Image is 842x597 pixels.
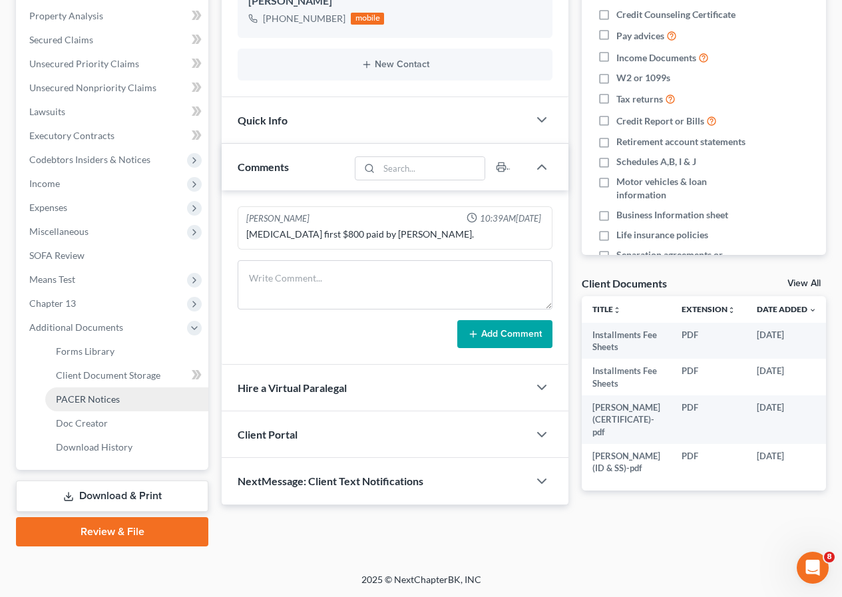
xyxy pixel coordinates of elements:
[616,135,745,148] span: Retirement account statements
[29,10,103,21] span: Property Analysis
[19,52,208,76] a: Unsecured Priority Claims
[56,369,160,381] span: Client Document Storage
[29,82,156,93] span: Unsecured Nonpriority Claims
[616,93,663,106] span: Tax returns
[582,444,671,481] td: [PERSON_NAME] (ID & SS)-pdf
[238,114,288,126] span: Quick Info
[582,276,667,290] div: Client Documents
[379,157,485,180] input: Search...
[56,441,132,453] span: Download History
[19,100,208,124] a: Lawsuits
[29,250,85,261] span: SOFA Review
[56,345,114,357] span: Forms Library
[29,298,76,309] span: Chapter 13
[45,363,208,387] a: Client Document Storage
[616,228,708,242] span: Life insurance policies
[616,114,704,128] span: Credit Report or Bills
[616,155,696,168] span: Schedules A,B, I & J
[616,8,736,21] span: Credit Counseling Certificate
[480,212,541,225] span: 10:39AM[DATE]
[29,106,65,117] span: Lawsuits
[671,395,746,444] td: PDF
[16,481,208,512] a: Download & Print
[45,387,208,411] a: PACER Notices
[582,395,671,444] td: [PERSON_NAME] (CERTIFICATE)-pdf
[29,58,139,69] span: Unsecured Priority Claims
[613,306,621,314] i: unfold_more
[45,435,208,459] a: Download History
[787,279,821,288] a: View All
[238,160,289,173] span: Comments
[746,444,827,481] td: [DATE]
[728,306,736,314] i: unfold_more
[616,71,670,85] span: W2 or 1099s
[809,306,817,314] i: expand_more
[616,51,696,65] span: Income Documents
[29,274,75,285] span: Means Test
[592,304,621,314] a: Titleunfold_more
[582,359,671,395] td: Installments Fee Sheets
[29,130,114,141] span: Executory Contracts
[616,29,664,43] span: Pay advices
[671,323,746,359] td: PDF
[746,359,827,395] td: [DATE]
[246,212,310,225] div: [PERSON_NAME]
[582,323,671,359] td: Installments Fee Sheets
[19,76,208,100] a: Unsecured Nonpriority Claims
[45,339,208,363] a: Forms Library
[29,226,89,237] span: Miscellaneous
[19,124,208,148] a: Executory Contracts
[238,428,298,441] span: Client Portal
[248,59,542,70] button: New Contact
[824,552,835,562] span: 8
[671,444,746,481] td: PDF
[19,28,208,52] a: Secured Claims
[56,417,108,429] span: Doc Creator
[757,304,817,314] a: Date Added expand_more
[19,244,208,268] a: SOFA Review
[746,323,827,359] td: [DATE]
[351,13,384,25] div: mobile
[42,573,801,597] div: 2025 © NextChapterBK, INC
[616,208,728,222] span: Business Information sheet
[616,248,753,275] span: Separation agreements or decrees of divorces
[16,517,208,546] a: Review & File
[616,175,753,202] span: Motor vehicles & loan information
[45,411,208,435] a: Doc Creator
[746,395,827,444] td: [DATE]
[56,393,120,405] span: PACER Notices
[238,475,423,487] span: NextMessage: Client Text Notifications
[238,381,347,394] span: Hire a Virtual Paralegal
[29,178,60,189] span: Income
[19,4,208,28] a: Property Analysis
[671,359,746,395] td: PDF
[797,552,829,584] iframe: Intercom live chat
[457,320,552,348] button: Add Comment
[263,12,345,25] div: [PHONE_NUMBER]
[29,34,93,45] span: Secured Claims
[29,321,123,333] span: Additional Documents
[682,304,736,314] a: Extensionunfold_more
[29,154,150,165] span: Codebtors Insiders & Notices
[246,228,544,241] div: [MEDICAL_DATA] first $800 paid by [PERSON_NAME].
[29,202,67,213] span: Expenses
